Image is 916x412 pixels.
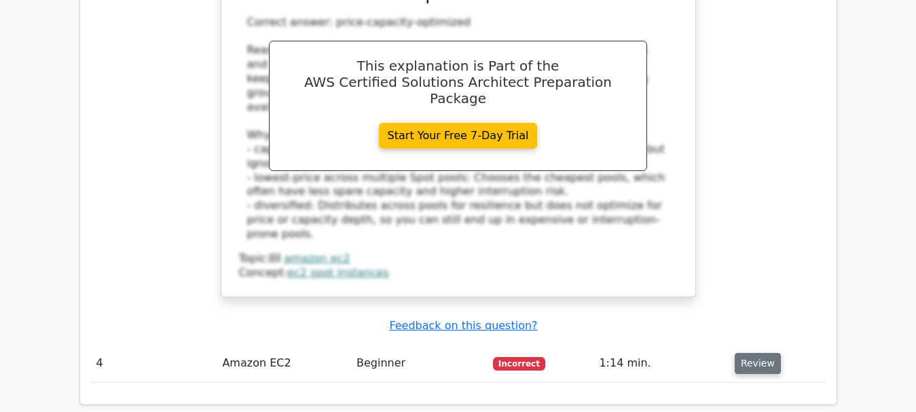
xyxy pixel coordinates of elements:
[735,353,781,374] button: Review
[379,123,538,149] a: Start Your Free 7-Day Trial
[493,357,545,371] span: Incorrect
[284,252,350,265] a: amazon ec2
[593,344,729,383] td: 1:14 min.
[239,266,678,280] div: Concept:
[351,344,488,383] td: Beginner
[389,319,537,332] a: Feedback on this question?
[247,16,670,242] div: Correct answer: price-capacity-optimized Reasoning: This strategy evaluates both spare capacity a...
[287,266,389,279] a: ec2 spot instances
[239,252,678,266] div: Topic:
[91,344,217,383] td: 4
[217,344,351,383] td: Amazon EC2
